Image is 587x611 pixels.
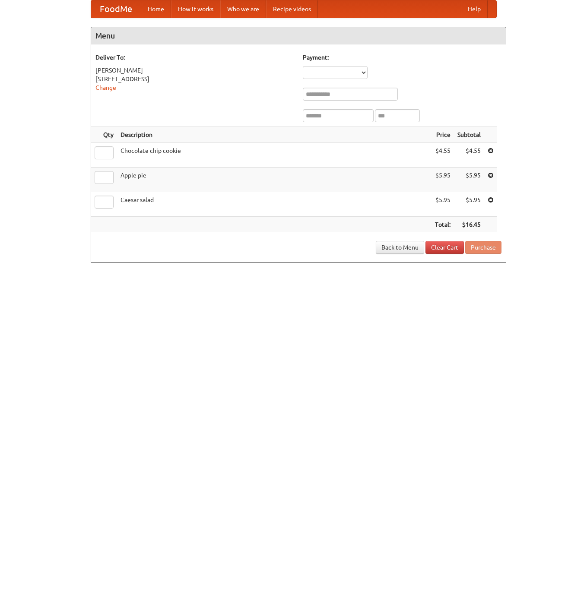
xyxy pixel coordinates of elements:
[95,84,116,91] a: Change
[454,168,484,192] td: $5.95
[454,127,484,143] th: Subtotal
[117,192,432,217] td: Caesar salad
[117,127,432,143] th: Description
[91,0,141,18] a: FoodMe
[461,0,488,18] a: Help
[465,241,501,254] button: Purchase
[432,192,454,217] td: $5.95
[117,168,432,192] td: Apple pie
[454,192,484,217] td: $5.95
[425,241,464,254] a: Clear Cart
[432,127,454,143] th: Price
[454,143,484,168] td: $4.55
[117,143,432,168] td: Chocolate chip cookie
[432,168,454,192] td: $5.95
[432,143,454,168] td: $4.55
[95,75,294,83] div: [STREET_ADDRESS]
[376,241,424,254] a: Back to Menu
[454,217,484,233] th: $16.45
[91,27,506,44] h4: Menu
[141,0,171,18] a: Home
[303,53,501,62] h5: Payment:
[91,127,117,143] th: Qty
[95,66,294,75] div: [PERSON_NAME]
[266,0,318,18] a: Recipe videos
[220,0,266,18] a: Who we are
[171,0,220,18] a: How it works
[432,217,454,233] th: Total:
[95,53,294,62] h5: Deliver To:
